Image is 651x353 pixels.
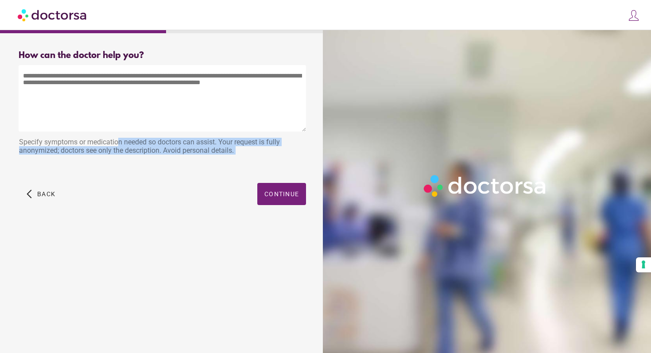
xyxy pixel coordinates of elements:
[264,190,299,198] span: Continue
[37,190,55,198] span: Back
[19,50,306,61] div: How can the doctor help you?
[636,257,651,272] button: Your consent preferences for tracking technologies
[420,171,550,201] img: Logo-Doctorsa-trans-White-partial-flat.png
[23,183,59,205] button: arrow_back_ios Back
[257,183,306,205] button: Continue
[628,9,640,22] img: icons8-customer-100.png
[18,5,88,25] img: Doctorsa.com
[19,133,306,161] div: Specify symptoms or medication needed so doctors can assist. Your request is fully anonymized; do...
